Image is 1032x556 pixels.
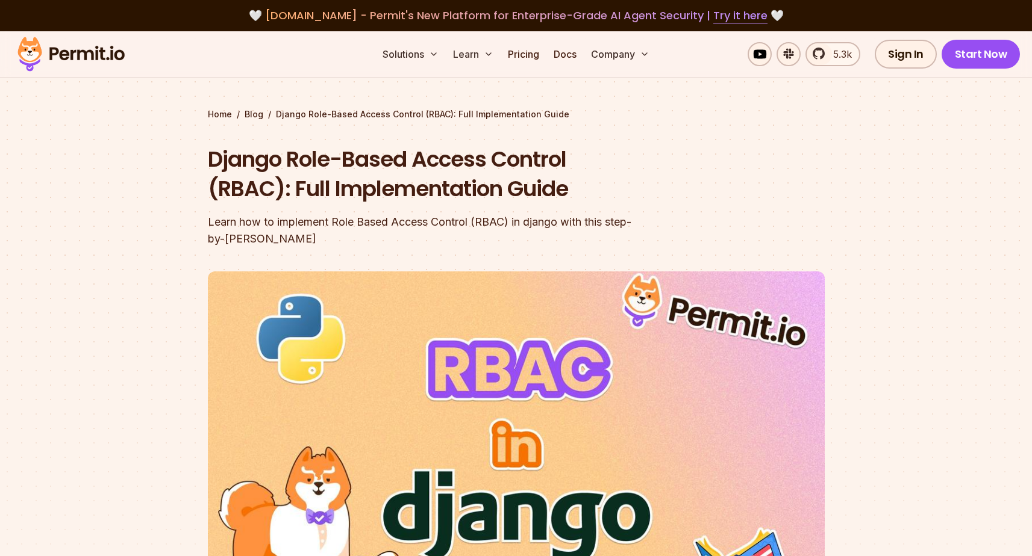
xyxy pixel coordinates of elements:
[942,40,1021,69] a: Start Now
[12,34,130,75] img: Permit logo
[29,7,1003,24] div: 🤍 🤍
[713,8,768,23] a: Try it here
[586,42,654,66] button: Company
[208,144,671,204] h1: Django Role-Based Access Control (RBAC): Full Implementation Guide
[208,108,232,120] a: Home
[265,8,768,23] span: [DOMAIN_NAME] - Permit's New Platform for Enterprise-Grade AI Agent Security |
[875,40,937,69] a: Sign In
[208,214,671,247] div: Learn how to implement Role Based Access Control (RBAC) in django with this step-by-[PERSON_NAME]
[245,108,263,120] a: Blog
[503,42,544,66] a: Pricing
[378,42,443,66] button: Solutions
[805,42,860,66] a: 5.3k
[208,108,825,120] div: / /
[549,42,581,66] a: Docs
[826,47,852,61] span: 5.3k
[448,42,498,66] button: Learn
